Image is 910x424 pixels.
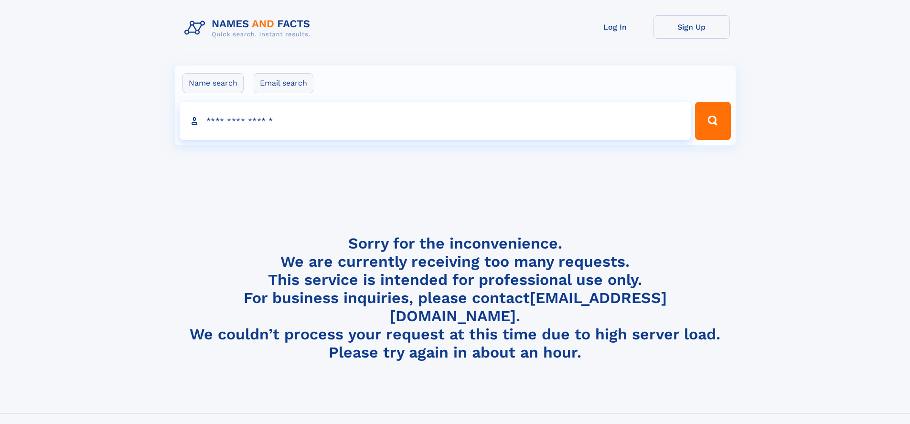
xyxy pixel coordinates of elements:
[653,15,730,39] a: Sign Up
[181,15,318,41] img: Logo Names and Facts
[695,102,730,140] button: Search Button
[180,102,691,140] input: search input
[181,234,730,362] h4: Sorry for the inconvenience. We are currently receiving too many requests. This service is intend...
[254,73,313,93] label: Email search
[577,15,653,39] a: Log In
[390,289,667,325] a: [EMAIL_ADDRESS][DOMAIN_NAME]
[182,73,244,93] label: Name search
